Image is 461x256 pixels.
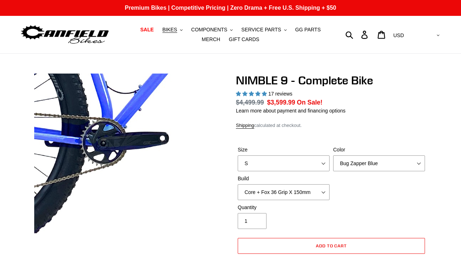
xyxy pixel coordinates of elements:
label: Color [333,146,425,154]
button: Add to cart [238,238,425,254]
span: MERCH [202,36,220,43]
span: GG PARTS [295,27,321,33]
label: Quantity [238,204,330,211]
span: GIFT CARDS [229,36,259,43]
button: COMPONENTS [188,25,236,35]
img: Canfield Bikes [20,23,110,46]
button: SERVICE PARTS [238,25,290,35]
span: 17 reviews [268,91,292,97]
span: 4.88 stars [236,91,268,97]
h1: NIMBLE 9 - Complete Bike [236,74,427,87]
a: GG PARTS [291,25,324,35]
a: MERCH [198,35,224,44]
a: Shipping [236,123,254,129]
span: BIKES [162,27,177,33]
label: Build [238,175,330,182]
a: SALE [136,25,157,35]
button: BIKES [159,25,186,35]
span: On Sale! [297,98,322,107]
span: COMPONENTS [191,27,227,33]
a: GIFT CARDS [225,35,263,44]
span: Add to cart [316,243,347,248]
s: $4,499.99 [236,99,264,106]
span: $3,599.99 [267,99,295,106]
span: SERVICE PARTS [241,27,281,33]
span: SALE [140,27,153,33]
div: calculated at checkout. [236,122,427,129]
label: Size [238,146,330,154]
a: Learn more about payment and financing options [236,108,345,114]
